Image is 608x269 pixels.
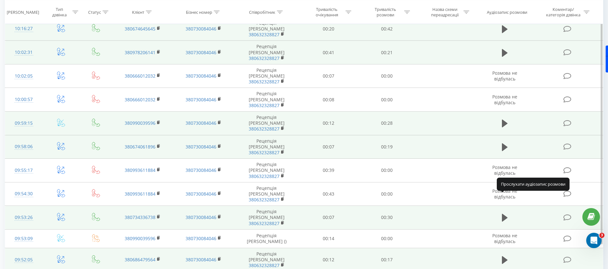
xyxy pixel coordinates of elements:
[299,135,358,159] td: 00:07
[125,26,155,32] a: 380674645645
[234,135,299,159] td: Рецепція [PERSON_NAME]
[125,144,155,150] a: 380674061896
[299,64,358,88] td: 00:07
[299,112,358,135] td: 00:12
[12,254,36,266] div: 09:52:05
[249,102,279,108] a: 380632328827
[186,235,216,241] a: 380730084046
[186,9,212,15] div: Бізнес номер
[249,262,279,268] a: 380632328827
[492,70,517,82] span: Розмова не відбулась
[492,188,517,200] span: Розмова не відбулась
[299,182,358,206] td: 00:43
[492,232,517,244] span: Розмова не відбулась
[48,7,71,18] div: Тип дзвінка
[249,173,279,179] a: 380632328827
[12,93,36,106] div: 10:00:57
[125,97,155,103] a: 380666012032
[358,229,416,248] td: 00:00
[545,7,582,18] div: Коментар/категорія дзвінка
[186,167,216,173] a: 380730084046
[234,41,299,64] td: Рецепція [PERSON_NAME]
[358,64,416,88] td: 00:00
[299,206,358,230] td: 00:07
[234,159,299,182] td: Рецепція [PERSON_NAME]
[586,233,602,248] iframe: Intercom live chat
[12,211,36,224] div: 09:53:26
[186,49,216,55] a: 380730084046
[186,256,216,263] a: 380730084046
[249,220,279,226] a: 380632328827
[299,88,358,112] td: 00:08
[234,229,299,248] td: Рецепція [PERSON_NAME] ()
[358,135,416,159] td: 00:19
[125,167,155,173] a: 380993611884
[186,73,216,79] a: 380730084046
[487,9,527,15] div: Аудіозапис розмови
[310,7,344,18] div: Тривалість очікування
[186,26,216,32] a: 380730084046
[186,120,216,126] a: 380730084046
[249,55,279,61] a: 380632328827
[12,188,36,200] div: 09:54:30
[234,182,299,206] td: Рецепція [PERSON_NAME]
[492,94,517,105] span: Розмова не відбулась
[12,46,36,59] div: 10:02:31
[358,88,416,112] td: 00:00
[234,88,299,112] td: Рецепція [PERSON_NAME]
[358,41,416,64] td: 00:21
[492,164,517,176] span: Розмова не відбулась
[12,70,36,82] div: 10:02:05
[125,191,155,197] a: 380993611884
[125,235,155,241] a: 380990039596
[234,64,299,88] td: Рецепція [PERSON_NAME]
[88,9,101,15] div: Статус
[249,126,279,132] a: 380632328827
[299,159,358,182] td: 00:39
[299,229,358,248] td: 00:14
[358,17,416,41] td: 00:42
[249,9,275,15] div: Співробітник
[125,214,155,220] a: 380734336738
[358,112,416,135] td: 00:28
[186,97,216,103] a: 380730084046
[186,214,216,220] a: 380730084046
[497,178,570,190] div: Прослухати аудіозапис розмови
[299,17,358,41] td: 00:20
[12,232,36,245] div: 09:53:09
[7,9,39,15] div: [PERSON_NAME]
[249,31,279,38] a: 380632328827
[358,159,416,182] td: 00:00
[186,191,216,197] a: 380730084046
[12,164,36,177] div: 09:55:17
[368,7,403,18] div: Тривалість розмови
[428,7,462,18] div: Назва схеми переадресації
[358,182,416,206] td: 00:00
[234,17,299,41] td: Рецепція [PERSON_NAME]
[186,144,216,150] a: 380730084046
[125,256,155,263] a: 380686479564
[12,140,36,153] div: 09:58:06
[299,41,358,64] td: 00:41
[249,79,279,85] a: 380632328827
[234,112,299,135] td: Рецепція [PERSON_NAME]
[249,149,279,156] a: 380632328827
[12,117,36,130] div: 09:59:15
[249,197,279,203] a: 380632328827
[132,9,144,15] div: Клієнт
[599,233,604,238] span: 3
[12,22,36,35] div: 10:16:27
[125,120,155,126] a: 380990039596
[358,206,416,230] td: 00:30
[234,206,299,230] td: Рецепція [PERSON_NAME]
[125,73,155,79] a: 380666012032
[125,49,155,55] a: 380978206141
